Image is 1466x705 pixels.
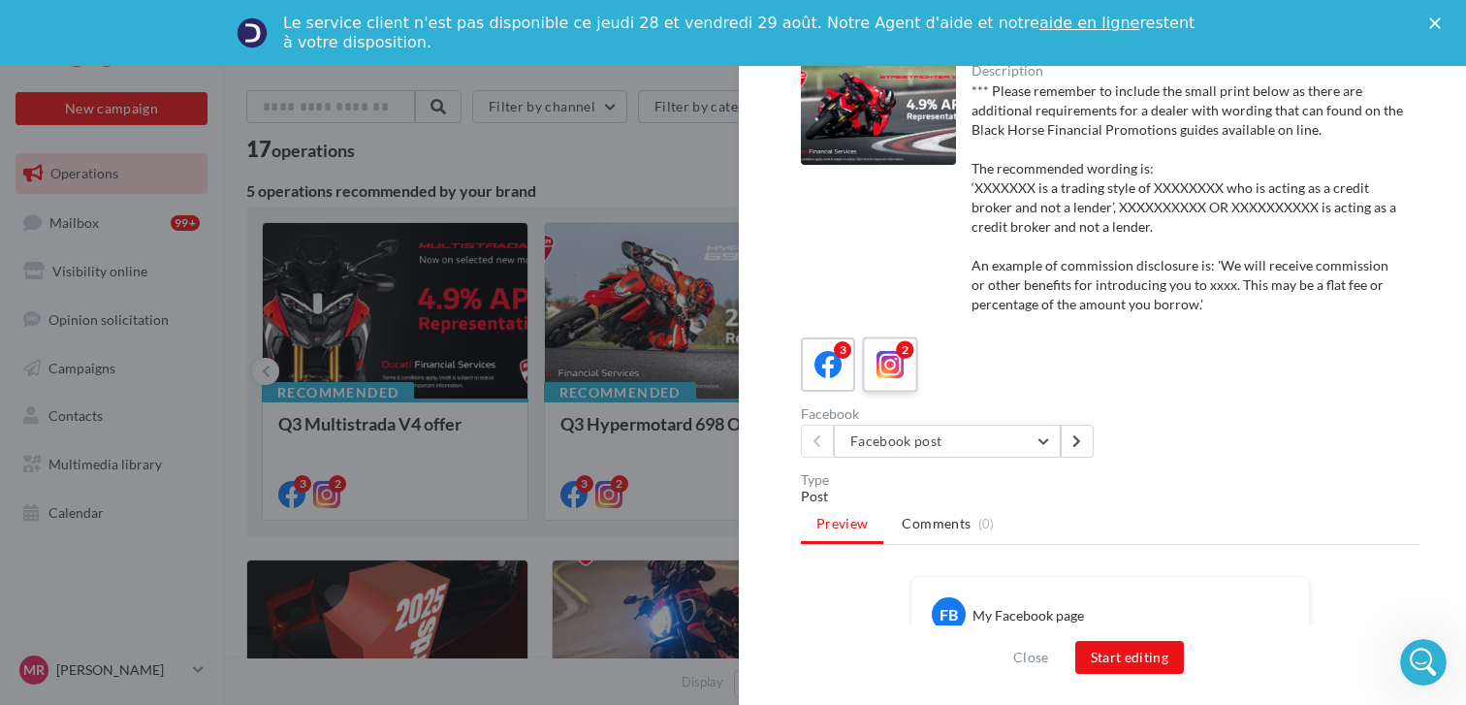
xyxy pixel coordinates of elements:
[834,341,851,359] div: 3
[902,514,971,533] span: Comments
[1039,14,1139,32] a: aide en ligne
[834,425,1061,458] button: Facebook post
[1429,17,1449,29] div: Close
[1075,641,1185,674] button: Start editing
[972,606,1084,625] div: My Facebook page
[972,81,1405,314] div: *** Please remember to include the small print below as there are additional requirements for a d...
[283,14,1198,52] div: Le service client n'est pas disponible ce jeudi 28 et vendredi 29 août. Notre Agent d'aide et not...
[972,64,1405,78] div: Description
[1400,639,1447,686] iframe: Intercom live chat
[801,473,1419,487] div: Type
[896,341,913,359] div: 2
[237,17,268,48] img: Profile image for Service-Client
[932,597,966,631] div: FB
[801,487,1419,506] div: Post
[801,407,1102,421] div: Facebook
[978,516,995,531] span: (0)
[1005,646,1057,669] button: Close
